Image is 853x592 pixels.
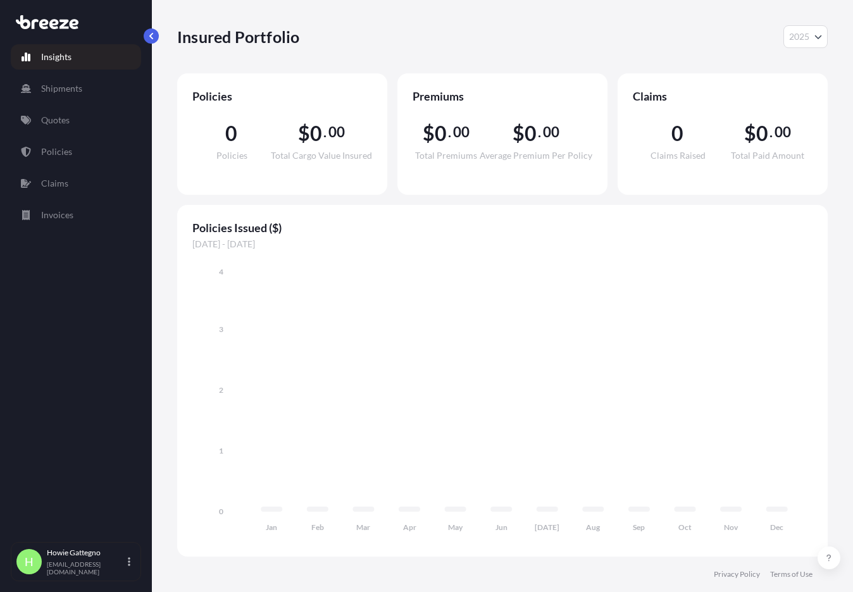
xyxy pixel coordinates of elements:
[219,446,223,455] tspan: 1
[266,522,277,532] tspan: Jan
[535,522,559,532] tspan: [DATE]
[770,569,813,579] a: Terms of Use
[495,522,507,532] tspan: Jun
[678,522,692,532] tspan: Oct
[192,238,813,250] span: [DATE] - [DATE]
[298,123,310,144] span: $
[311,522,324,532] tspan: Feb
[415,151,477,160] span: Total Premiums
[448,127,451,137] span: .
[423,123,435,144] span: $
[177,27,299,47] p: Insured Portfolio
[448,522,463,532] tspan: May
[11,139,141,164] a: Policies
[783,25,828,48] button: Year Selector
[543,127,559,137] span: 00
[513,123,525,144] span: $
[225,123,237,144] span: 0
[11,108,141,133] a: Quotes
[453,127,470,137] span: 00
[47,560,125,576] p: [EMAIL_ADDRESS][DOMAIN_NAME]
[769,127,773,137] span: .
[323,127,327,137] span: .
[403,522,416,532] tspan: Apr
[525,123,537,144] span: 0
[41,51,72,63] p: Insights
[41,209,73,221] p: Invoices
[11,171,141,196] a: Claims
[356,522,370,532] tspan: Mar
[480,151,592,160] span: Average Premium Per Policy
[789,30,809,43] span: 2025
[586,522,601,532] tspan: Aug
[756,123,768,144] span: 0
[219,267,223,276] tspan: 4
[744,123,756,144] span: $
[41,177,68,190] p: Claims
[219,385,223,395] tspan: 2
[328,127,345,137] span: 00
[775,127,791,137] span: 00
[219,324,223,334] tspan: 3
[413,89,592,104] span: Premiums
[216,151,247,160] span: Policies
[41,145,72,158] p: Policies
[538,127,541,137] span: .
[435,123,447,144] span: 0
[192,220,813,235] span: Policies Issued ($)
[11,202,141,228] a: Invoices
[724,522,738,532] tspan: Nov
[671,123,683,144] span: 0
[11,76,141,101] a: Shipments
[192,89,372,104] span: Policies
[651,151,706,160] span: Claims Raised
[770,522,783,532] tspan: Dec
[633,89,813,104] span: Claims
[714,569,760,579] a: Privacy Policy
[41,82,82,95] p: Shipments
[11,44,141,70] a: Insights
[731,151,804,160] span: Total Paid Amount
[271,151,372,160] span: Total Cargo Value Insured
[25,555,34,568] span: H
[633,522,645,532] tspan: Sep
[41,114,70,126] p: Quotes
[310,123,322,144] span: 0
[47,548,125,558] p: Howie Gattegno
[219,507,223,516] tspan: 0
